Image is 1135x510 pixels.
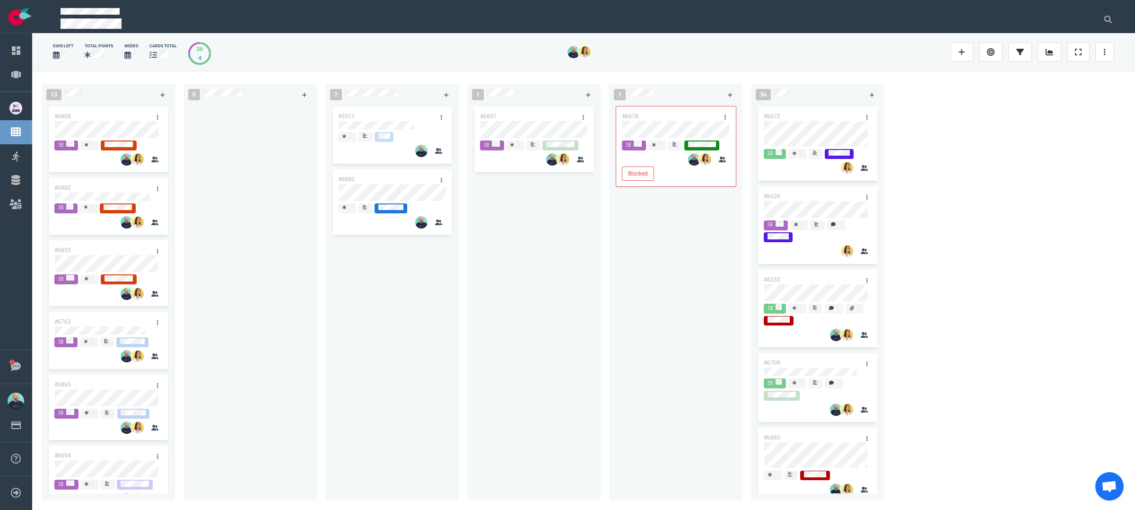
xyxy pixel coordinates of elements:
img: 26 [131,153,144,166]
img: 26 [415,216,428,229]
img: 26 [830,329,842,341]
img: 26 [567,46,580,58]
img: 26 [841,245,853,257]
a: #6678 [622,113,638,120]
a: #5517 [338,113,355,120]
img: 26 [841,484,853,496]
img: 26 [131,422,144,434]
img: 26 [121,493,133,505]
img: 26 [131,350,144,362]
span: 0 [188,89,200,100]
span: 2 [330,89,342,100]
div: 4 [196,53,203,62]
div: 36 [196,44,203,53]
a: #6763 [54,318,71,325]
span: 1 [472,89,484,100]
a: #6880 [338,176,355,183]
img: 26 [841,162,853,174]
a: #6882 [54,185,71,191]
div: Total Points [85,43,113,49]
div: Ouvrir le chat [1095,472,1124,501]
a: #6885 [764,434,780,441]
span: 36 [756,89,771,100]
span: 1 [614,89,626,100]
img: 26 [830,404,842,416]
img: 26 [578,46,591,58]
img: 26 [699,153,711,166]
img: 26 [121,422,133,434]
img: 26 [841,329,853,341]
a: #6865 [54,381,71,388]
img: 26 [688,153,700,166]
img: 26 [557,153,569,166]
span: 13 [46,89,61,100]
a: #6855 [54,247,71,254]
a: #6709 [764,360,780,366]
img: 26 [121,216,133,229]
a: #6672 [764,113,780,120]
img: 26 [841,404,853,416]
a: #6252 [764,276,780,283]
img: 26 [131,288,144,300]
a: #6626 [764,193,780,200]
img: 26 [546,153,559,166]
img: 26 [131,493,144,505]
div: cards total [149,43,177,49]
img: 26 [121,288,133,300]
button: Blocked [622,167,654,181]
div: Weeks [124,43,138,49]
a: #6897 [480,113,497,120]
img: 26 [830,484,842,496]
a: #6808 [54,113,71,120]
a: #6694 [54,452,71,459]
img: 26 [131,216,144,229]
img: 26 [121,153,133,166]
div: days left [53,43,73,49]
img: 26 [121,350,133,362]
img: 26 [415,145,428,157]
